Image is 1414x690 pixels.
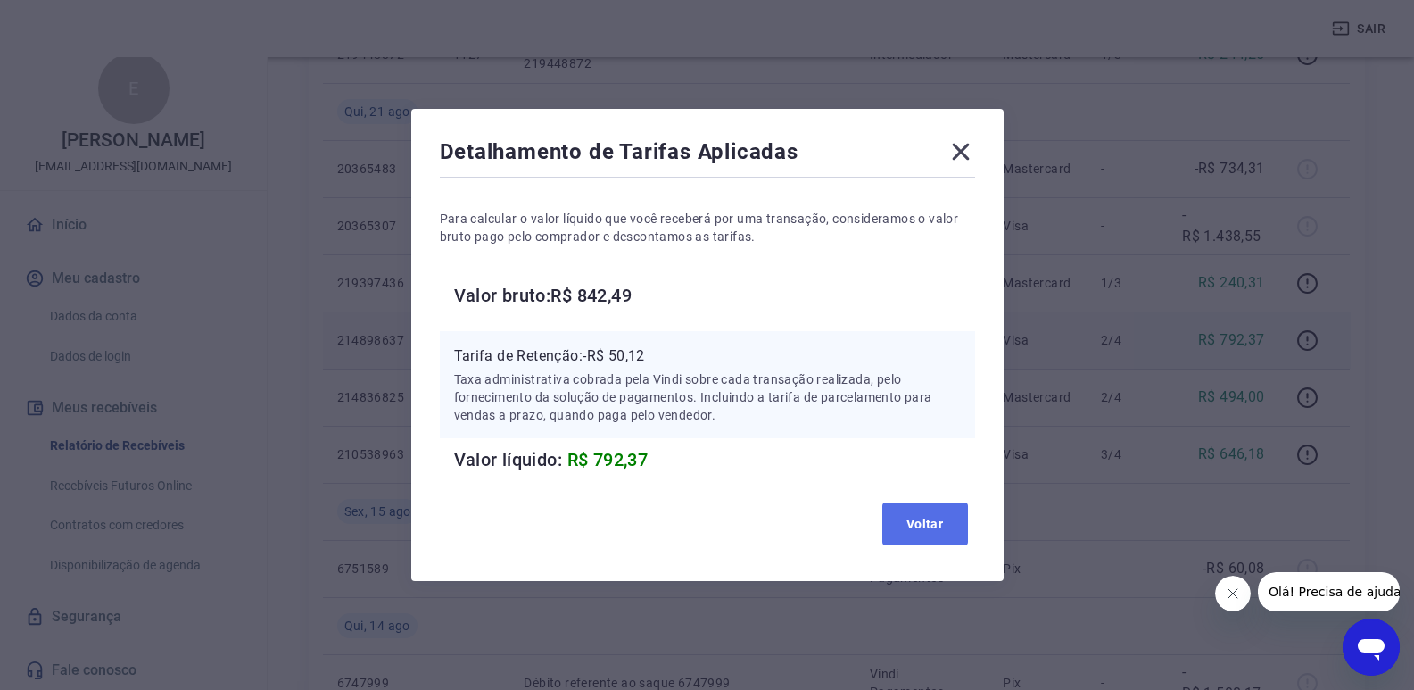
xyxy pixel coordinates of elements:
[1215,576,1251,611] iframe: Fechar mensagem
[567,449,649,470] span: R$ 792,37
[454,281,975,310] h6: Valor bruto: R$ 842,49
[882,503,968,545] button: Voltar
[11,12,150,27] span: Olá! Precisa de ajuda?
[1258,572,1400,611] iframe: Mensagem da empresa
[440,137,975,173] div: Detalhamento de Tarifas Aplicadas
[1343,619,1400,676] iframe: Botão para abrir a janela de mensagens
[454,370,961,424] p: Taxa administrativa cobrada pela Vindi sobre cada transação realizada, pelo fornecimento da soluç...
[454,445,975,474] h6: Valor líquido:
[440,210,975,245] p: Para calcular o valor líquido que você receberá por uma transação, consideramos o valor bruto pag...
[454,345,961,367] p: Tarifa de Retenção: -R$ 50,12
